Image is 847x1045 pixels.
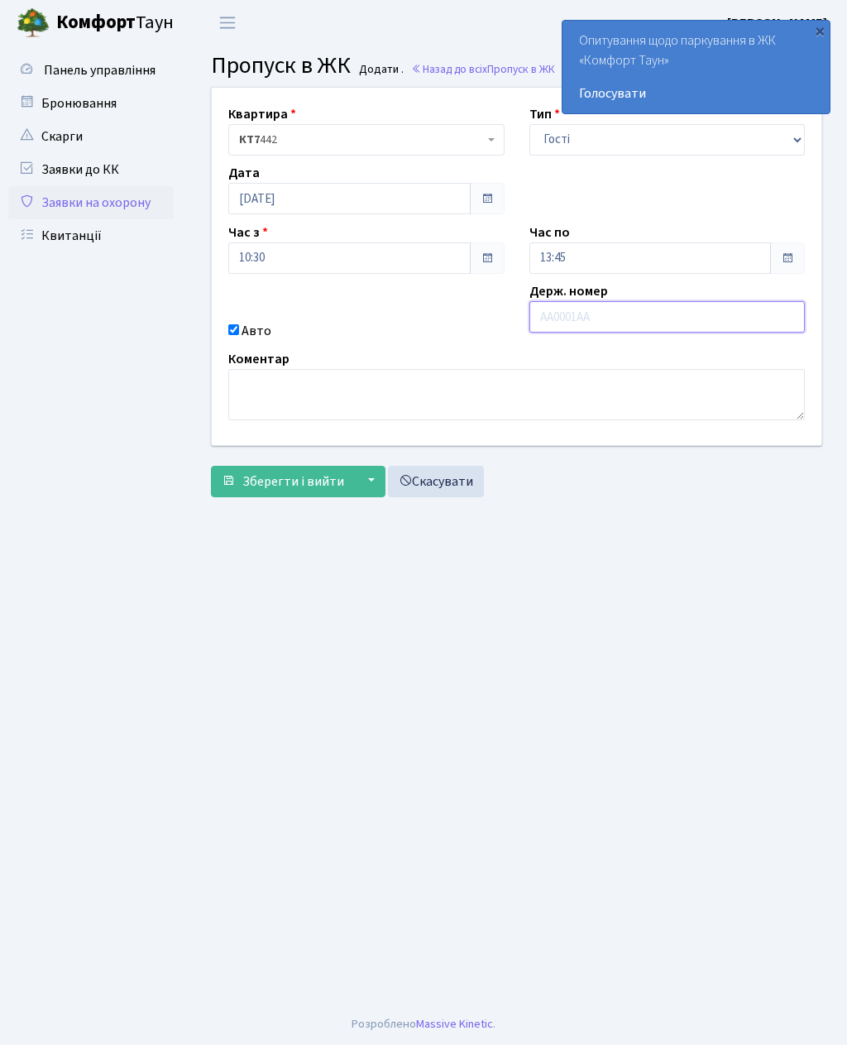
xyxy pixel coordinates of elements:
[228,223,268,242] label: Час з
[811,22,828,39] div: ×
[416,1015,493,1033] a: Massive Kinetic
[211,49,351,82] span: Пропуск в ЖК
[8,153,174,186] a: Заявки до КК
[562,21,830,113] div: Опитування щодо паркування в ЖК «Комфорт Таун»
[228,104,296,124] label: Квартира
[727,13,827,33] a: [PERSON_NAME]
[239,132,484,148] span: <b>КТ7</b>&nbsp;&nbsp;&nbsp;442
[529,301,806,333] input: AA0001AA
[228,163,260,183] label: Дата
[228,349,290,369] label: Коментар
[529,104,560,124] label: Тип
[242,321,271,341] label: Авто
[44,61,156,79] span: Панель управління
[529,223,570,242] label: Час по
[8,54,174,87] a: Панель управління
[529,281,608,301] label: Держ. номер
[8,87,174,120] a: Бронювання
[211,466,355,497] button: Зберегти і вийти
[56,9,174,37] span: Таун
[8,186,174,219] a: Заявки на охорону
[207,9,248,36] button: Переключити навігацію
[487,61,555,77] span: Пропуск в ЖК
[8,120,174,153] a: Скарги
[411,61,555,77] a: Назад до всіхПропуск в ЖК
[242,472,344,491] span: Зберегти і вийти
[56,9,136,36] b: Комфорт
[228,124,505,156] span: <b>КТ7</b>&nbsp;&nbsp;&nbsp;442
[8,219,174,252] a: Квитанції
[17,7,50,40] img: logo.png
[579,84,813,103] a: Голосувати
[352,1015,495,1033] div: Розроблено .
[388,466,484,497] a: Скасувати
[356,63,404,77] small: Додати .
[239,132,260,148] b: КТ7
[727,14,827,32] b: [PERSON_NAME]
